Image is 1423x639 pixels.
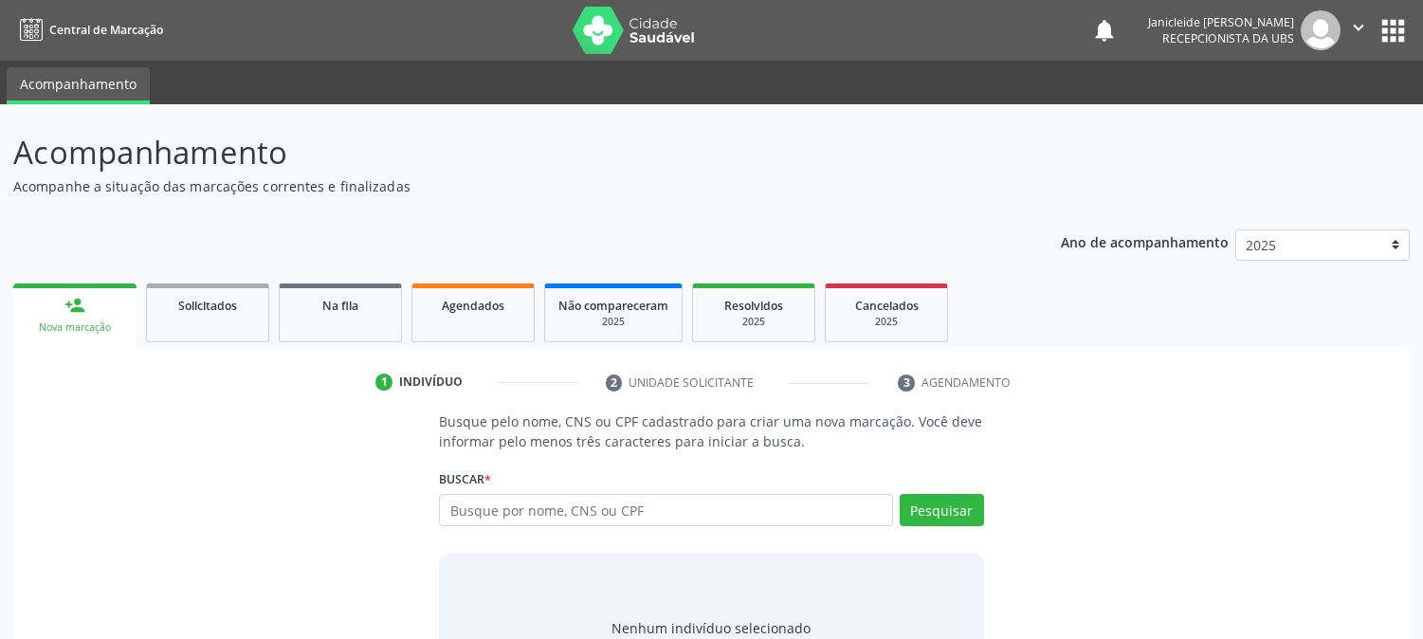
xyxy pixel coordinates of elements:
button: apps [1377,14,1410,47]
div: Indivíduo [399,374,463,391]
button: notifications [1091,17,1118,44]
input: Busque por nome, CNS ou CPF [439,494,892,526]
div: 1 [375,374,392,391]
span: Na fila [322,298,358,314]
span: Solicitados [178,298,237,314]
p: Ano de acompanhamento [1061,229,1229,253]
div: Nova marcação [27,320,123,335]
img: img [1301,10,1341,50]
label: Buscar [439,465,491,494]
div: 2025 [706,315,801,329]
a: Central de Marcação [13,14,163,46]
i:  [1348,17,1369,38]
button:  [1341,10,1377,50]
span: Central de Marcação [49,22,163,38]
p: Busque pelo nome, CNS ou CPF cadastrado para criar uma nova marcação. Você deve informar pelo men... [439,411,983,451]
p: Acompanhe a situação das marcações correntes e finalizadas [13,176,991,196]
div: 2025 [558,315,668,329]
span: Agendados [442,298,504,314]
div: Janicleide [PERSON_NAME] [1148,14,1294,30]
button: Pesquisar [900,494,984,526]
div: 2025 [839,315,934,329]
a: Acompanhamento [7,67,150,104]
p: Acompanhamento [13,129,991,176]
span: Não compareceram [558,298,668,314]
span: Cancelados [855,298,919,314]
div: person_add [64,295,85,316]
div: Nenhum indivíduo selecionado [611,618,811,638]
span: Recepcionista da UBS [1162,30,1294,46]
span: Resolvidos [724,298,783,314]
